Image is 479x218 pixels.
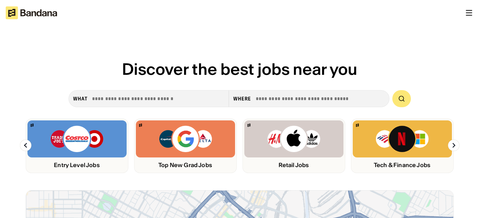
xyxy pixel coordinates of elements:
img: Left Arrow [20,140,31,151]
div: what [73,95,88,102]
img: Bank of America, Netflix, Microsoft logos [375,125,429,153]
img: Bandana logo [31,124,34,127]
img: Bandana logo [356,124,359,127]
div: Entry Level Jobs [27,162,127,168]
a: Bandana logoH&M, Apply, Adidas logosRetail Jobs [243,119,345,173]
img: Bandana logo [248,124,250,127]
img: Bandana logo [139,124,142,127]
img: Capital One, Google, Delta logos [158,125,213,153]
div: Retail Jobs [244,162,343,168]
img: H&M, Apply, Adidas logos [267,125,321,153]
span: Discover the best jobs near you [122,59,357,79]
a: Bandana logoTrader Joe’s, Costco, Target logosEntry Level Jobs [26,119,128,173]
div: Tech & Finance Jobs [353,162,452,168]
a: Bandana logoBank of America, Netflix, Microsoft logosTech & Finance Jobs [351,119,454,173]
img: Trader Joe’s, Costco, Target logos [50,125,104,153]
div: Where [233,95,251,102]
img: Bandana logotype [6,6,57,19]
a: Bandana logoCapital One, Google, Delta logosTop New Grad Jobs [134,119,237,173]
img: Right Arrow [448,140,459,151]
div: Top New Grad Jobs [136,162,235,168]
